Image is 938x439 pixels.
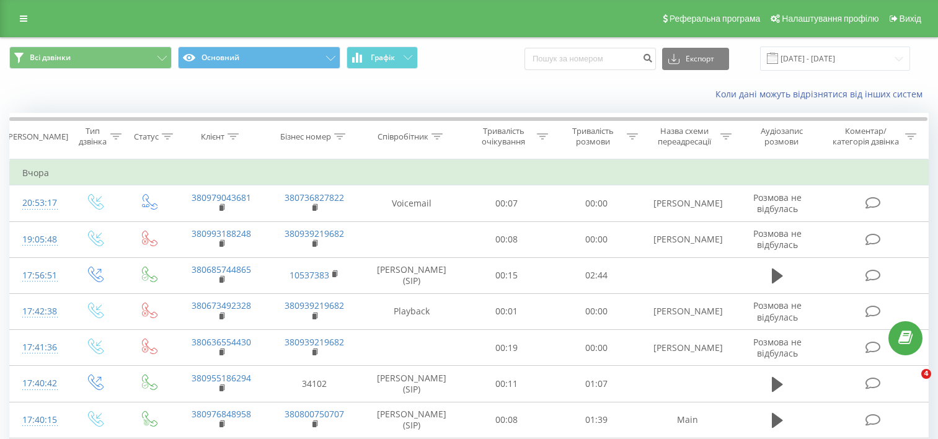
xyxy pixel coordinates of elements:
[652,126,717,147] div: Назва схеми переадресації
[192,264,251,275] a: 380685744865
[285,336,344,348] a: 380939219682
[782,14,878,24] span: Налаштування профілю
[753,336,802,359] span: Розмова не відбулась
[662,48,729,70] button: Експорт
[641,293,734,329] td: [PERSON_NAME]
[641,402,734,438] td: Main
[551,366,641,402] td: 01:07
[30,53,71,63] span: Всі дзвінки
[551,257,641,293] td: 02:44
[22,408,55,432] div: 17:40:15
[641,221,734,257] td: [PERSON_NAME]
[900,14,921,24] span: Вихід
[22,299,55,324] div: 17:42:38
[192,408,251,420] a: 380976848958
[361,185,462,221] td: Voicemail
[361,293,462,329] td: Playback
[715,88,929,100] a: Коли дані можуть відрізнятися вiд інших систем
[551,293,641,329] td: 00:00
[551,330,641,366] td: 00:00
[285,408,344,420] a: 380800750707
[551,221,641,257] td: 00:00
[462,257,552,293] td: 00:15
[22,371,55,396] div: 17:40:42
[462,293,552,329] td: 00:01
[361,366,462,402] td: [PERSON_NAME] (SIP)
[268,366,361,402] td: 34102
[551,185,641,221] td: 00:00
[192,299,251,311] a: 380673492328
[670,14,761,24] span: Реферальна програма
[78,126,107,147] div: Тип дзвінка
[896,369,926,399] iframe: Intercom live chat
[22,228,55,252] div: 19:05:48
[201,131,224,142] div: Клієнт
[753,192,802,215] span: Розмова не відбулась
[462,221,552,257] td: 00:08
[192,192,251,203] a: 380979043681
[462,185,552,221] td: 00:07
[746,126,818,147] div: Аудіозапис розмови
[9,47,172,69] button: Всі дзвінки
[6,131,68,142] div: [PERSON_NAME]
[462,402,552,438] td: 00:08
[192,372,251,384] a: 380955186294
[22,191,55,215] div: 20:53:17
[371,53,395,62] span: Графік
[290,269,329,281] a: 10537383
[347,47,418,69] button: Графік
[361,257,462,293] td: [PERSON_NAME] (SIP)
[753,299,802,322] span: Розмова не відбулась
[524,48,656,70] input: Пошук за номером
[10,161,929,185] td: Вчора
[830,126,902,147] div: Коментар/категорія дзвінка
[178,47,340,69] button: Основний
[285,299,344,311] a: 380939219682
[285,228,344,239] a: 380939219682
[473,126,534,147] div: Тривалість очікування
[753,228,802,251] span: Розмова не відбулась
[378,131,428,142] div: Співробітник
[462,330,552,366] td: 00:19
[361,402,462,438] td: [PERSON_NAME] (SIP)
[462,366,552,402] td: 00:11
[22,335,55,360] div: 17:41:36
[921,369,931,379] span: 4
[285,192,344,203] a: 380736827822
[641,330,734,366] td: [PERSON_NAME]
[641,185,734,221] td: [PERSON_NAME]
[22,264,55,288] div: 17:56:51
[551,402,641,438] td: 01:39
[192,228,251,239] a: 380993188248
[192,336,251,348] a: 380636554430
[134,131,159,142] div: Статус
[562,126,624,147] div: Тривалість розмови
[280,131,331,142] div: Бізнес номер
